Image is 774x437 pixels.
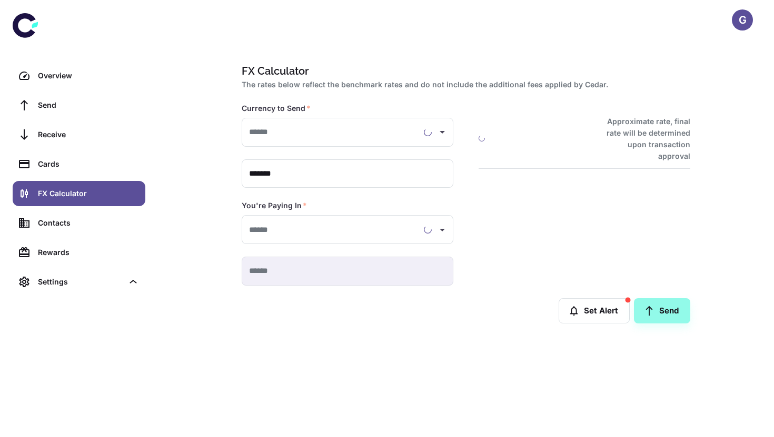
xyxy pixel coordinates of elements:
[38,217,139,229] div: Contacts
[732,9,753,31] button: G
[38,99,139,111] div: Send
[38,129,139,140] div: Receive
[13,151,145,177] a: Cards
[13,122,145,147] a: Receive
[13,63,145,88] a: Overview
[38,158,139,170] div: Cards
[38,247,139,258] div: Rewards
[13,210,145,236] a: Contacts
[435,222,450,237] button: Open
[559,298,630,323] button: Set Alert
[13,181,145,206] a: FX Calculator
[242,63,686,79] h1: FX Calculator
[435,125,450,139] button: Open
[242,103,311,114] label: Currency to Send
[13,269,145,294] div: Settings
[38,188,139,199] div: FX Calculator
[38,276,123,288] div: Settings
[38,70,139,82] div: Overview
[595,116,690,162] h6: Approximate rate, final rate will be determined upon transaction approval
[13,240,145,265] a: Rewards
[13,93,145,118] a: Send
[242,200,307,211] label: You're Paying In
[634,298,690,323] a: Send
